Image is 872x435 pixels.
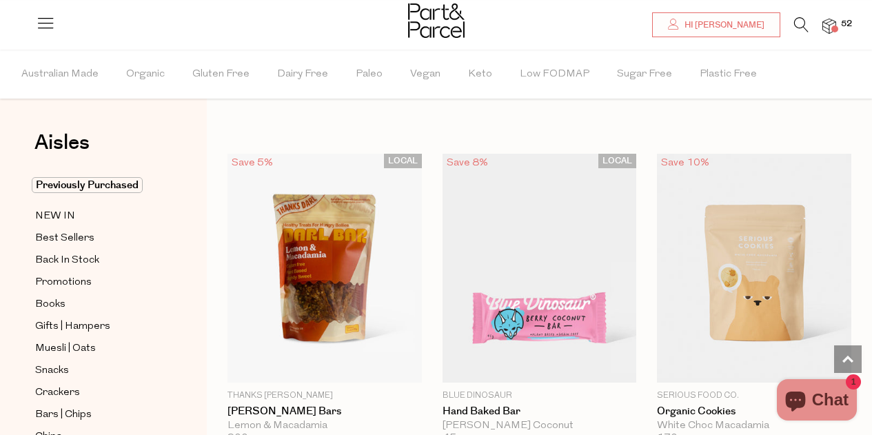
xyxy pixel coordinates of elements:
img: Organic Cookies [657,154,851,383]
a: Promotions [35,274,161,291]
img: Hand Baked Bar [443,154,637,383]
span: Back In Stock [35,252,99,269]
a: Back In Stock [35,252,161,269]
div: Save 10% [657,154,713,172]
div: Save 8% [443,154,492,172]
span: Plastic Free [700,50,757,99]
span: Australian Made [21,50,99,99]
a: Organic Cookies [657,405,851,418]
p: Serious Food Co. [657,390,851,402]
inbox-online-store-chat: Shopify online store chat [773,379,861,424]
div: [PERSON_NAME] Coconut [443,420,637,432]
span: Organic [126,50,165,99]
a: Gifts | Hampers [35,318,161,335]
a: NEW IN [35,208,161,225]
a: Best Sellers [35,230,161,247]
span: Aisles [34,128,90,158]
span: Promotions [35,274,92,291]
span: 52 [838,18,855,30]
a: Books [35,296,161,313]
span: Gluten Free [192,50,250,99]
a: Crackers [35,384,161,401]
span: Keto [468,50,492,99]
a: [PERSON_NAME] Bars [227,405,422,418]
a: Aisles [34,132,90,167]
span: Gifts | Hampers [35,318,110,335]
img: Part&Parcel [408,3,465,38]
span: Bars | Chips [35,407,92,423]
img: Darl Bars [227,154,422,383]
a: Hi [PERSON_NAME] [652,12,780,37]
a: Snacks [35,362,161,379]
span: Snacks [35,363,69,379]
a: Bars | Chips [35,406,161,423]
span: Muesli | Oats [35,341,96,357]
a: 52 [822,19,836,33]
a: Hand Baked Bar [443,405,637,418]
span: Best Sellers [35,230,94,247]
span: Hi [PERSON_NAME] [681,19,764,31]
a: Previously Purchased [35,177,161,194]
div: Save 5% [227,154,277,172]
span: NEW IN [35,208,75,225]
p: Blue Dinosaur [443,390,637,402]
span: Low FODMAP [520,50,589,99]
span: Dairy Free [277,50,328,99]
div: Lemon & Macadamia [227,420,422,432]
span: Paleo [356,50,383,99]
span: Books [35,296,65,313]
p: Thanks [PERSON_NAME] [227,390,422,402]
a: Muesli | Oats [35,340,161,357]
span: Crackers [35,385,80,401]
span: LOCAL [598,154,636,168]
span: Sugar Free [617,50,672,99]
span: LOCAL [384,154,422,168]
span: Vegan [410,50,440,99]
div: White Choc Macadamia [657,420,851,432]
span: Previously Purchased [32,177,143,193]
